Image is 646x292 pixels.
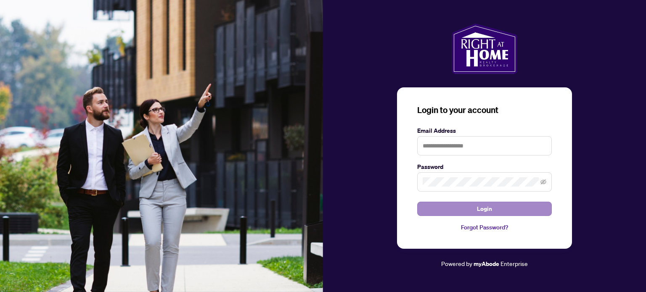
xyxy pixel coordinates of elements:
span: Login [477,202,492,216]
a: myAbode [474,259,499,268]
span: eye-invisible [540,179,546,185]
span: Enterprise [500,260,528,267]
img: ma-logo [452,24,517,74]
h3: Login to your account [417,104,552,116]
label: Email Address [417,126,552,135]
label: Password [417,162,552,171]
button: Login [417,202,552,216]
a: Forgot Password? [417,223,552,232]
span: Powered by [441,260,472,267]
